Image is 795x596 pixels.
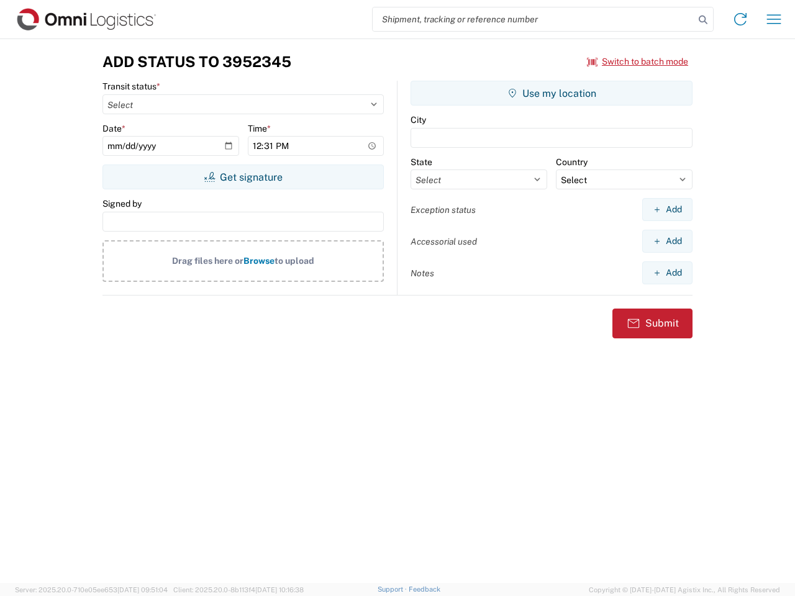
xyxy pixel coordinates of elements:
[589,584,780,595] span: Copyright © [DATE]-[DATE] Agistix Inc., All Rights Reserved
[117,586,168,594] span: [DATE] 09:51:04
[411,114,426,125] label: City
[255,586,304,594] span: [DATE] 10:16:38
[102,81,160,92] label: Transit status
[373,7,694,31] input: Shipment, tracking or reference number
[102,53,291,71] h3: Add Status to 3952345
[102,123,125,134] label: Date
[275,256,314,266] span: to upload
[172,256,243,266] span: Drag files here or
[556,156,588,168] label: Country
[642,198,693,221] button: Add
[409,585,440,593] a: Feedback
[642,261,693,284] button: Add
[102,198,142,209] label: Signed by
[243,256,275,266] span: Browse
[642,230,693,253] button: Add
[411,156,432,168] label: State
[102,165,384,189] button: Get signature
[15,586,168,594] span: Server: 2025.20.0-710e05ee653
[411,204,476,215] label: Exception status
[411,236,477,247] label: Accessorial used
[411,268,434,279] label: Notes
[411,81,693,106] button: Use my location
[587,52,688,72] button: Switch to batch mode
[612,309,693,338] button: Submit
[248,123,271,134] label: Time
[378,585,409,593] a: Support
[173,586,304,594] span: Client: 2025.20.0-8b113f4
